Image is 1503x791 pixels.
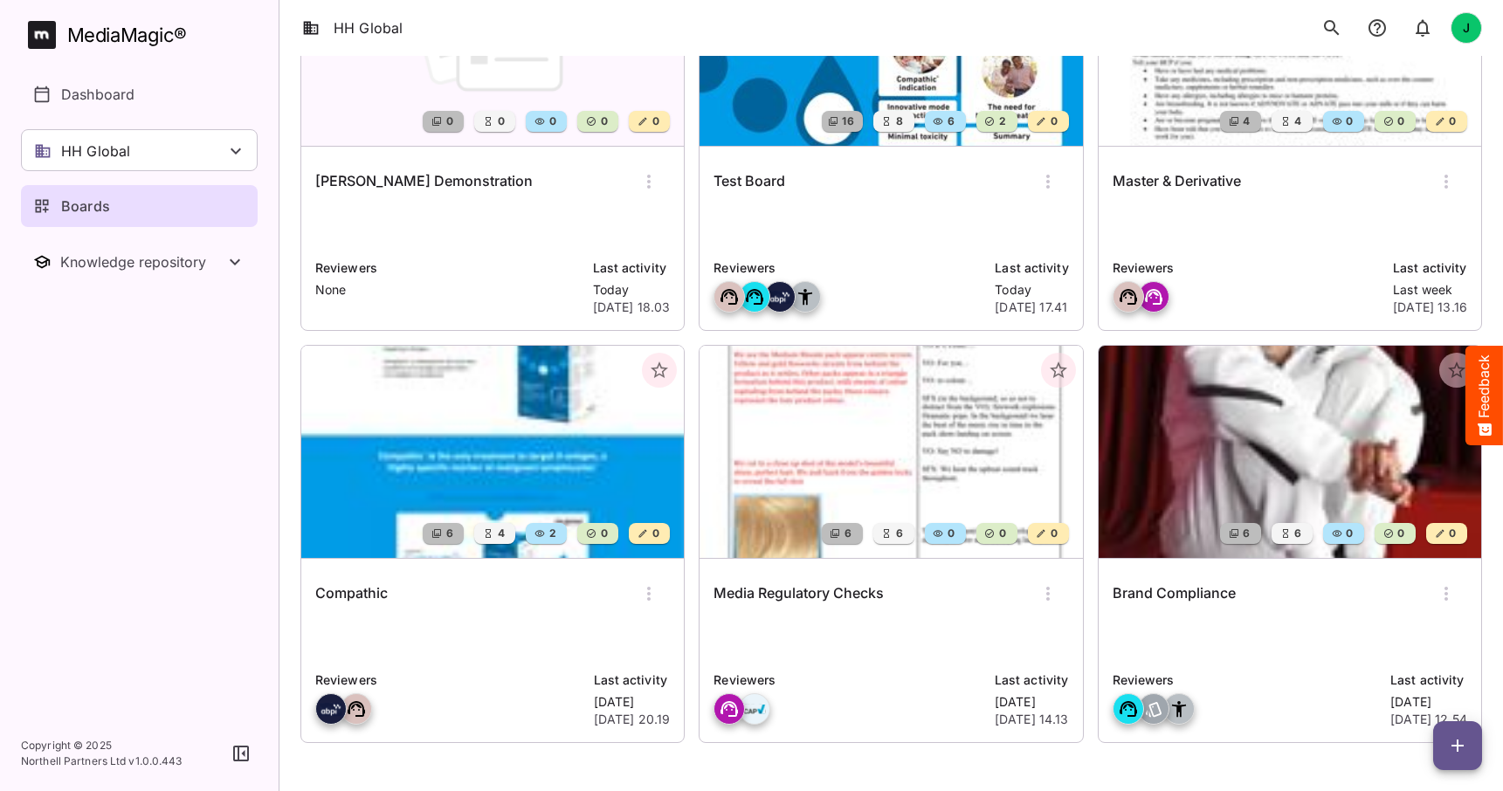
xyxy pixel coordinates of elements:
button: search [1314,10,1349,45]
span: 0 [1049,525,1058,542]
h6: Compathic [315,582,388,605]
span: 0 [651,113,659,130]
p: Last activity [593,258,671,278]
a: Boards [21,185,258,227]
p: Reviewers [315,258,583,278]
span: 0 [599,525,608,542]
span: 0 [1396,113,1404,130]
h6: [PERSON_NAME] Demonstration [315,170,533,193]
span: 2 [548,525,556,542]
p: Reviewers [1113,258,1383,278]
p: Copyright © 2025 [21,738,183,753]
span: 6 [1241,525,1250,542]
span: 0 [445,113,453,130]
p: [DATE] [594,693,671,711]
span: 0 [496,113,505,130]
p: Last activity [1393,258,1467,278]
span: 0 [1344,113,1353,130]
p: Last activity [594,671,671,690]
p: [DATE] 18.03 [593,299,671,316]
a: Dashboard [21,73,258,115]
span: 6 [946,113,955,130]
p: [DATE] [995,693,1069,711]
button: Toggle Knowledge repository [21,241,258,283]
div: MediaMagic ® [67,21,187,50]
div: J [1451,12,1482,44]
p: Reviewers [714,671,984,690]
p: Last week [1393,281,1467,299]
p: [DATE] 12.54 [1390,711,1467,728]
p: None [315,281,583,299]
p: Reviewers [1113,671,1381,690]
span: 0 [1049,113,1058,130]
span: 0 [946,525,955,542]
span: 2 [997,113,1006,130]
img: Compathic [301,346,684,558]
p: Northell Partners Ltd v 1.0.0.443 [21,753,183,769]
img: Media Regulatory Checks [700,346,1082,558]
span: 6 [1293,525,1301,542]
p: Last activity [995,258,1068,278]
p: Last activity [995,671,1069,690]
h6: Media Regulatory Checks [714,582,884,605]
span: 0 [651,525,659,542]
nav: Knowledge repository [21,241,258,283]
h6: Test Board [714,170,785,193]
p: [DATE] 14.13 [995,711,1069,728]
span: 4 [496,525,505,542]
h6: Master & Derivative [1113,170,1241,193]
span: 0 [1447,113,1456,130]
button: notifications [1360,10,1395,45]
p: Reviewers [315,671,583,690]
span: 16 [840,113,854,130]
p: [DATE] [1390,693,1467,711]
img: Brand Compliance [1099,346,1481,558]
p: [DATE] 17.41 [995,299,1068,316]
p: Boards [61,196,110,217]
a: MediaMagic® [28,21,258,49]
span: 6 [445,525,453,542]
p: Dashboard [61,84,134,105]
div: Knowledge repository [60,253,224,271]
span: 6 [894,525,903,542]
button: Feedback [1465,346,1503,445]
button: notifications [1405,10,1440,45]
span: 4 [1293,113,1301,130]
span: 0 [1396,525,1404,542]
h6: Brand Compliance [1113,582,1236,605]
p: Last activity [1390,671,1467,690]
p: Reviewers [714,258,984,278]
p: Today [593,281,671,299]
span: 4 [1241,113,1250,130]
span: 8 [894,113,903,130]
span: 0 [599,113,608,130]
p: [DATE] 20.19 [594,711,671,728]
span: 0 [1447,525,1456,542]
span: 0 [548,113,556,130]
p: [DATE] 13.16 [1393,299,1467,316]
p: HH Global [61,141,130,162]
span: 6 [843,525,851,542]
span: 0 [997,525,1006,542]
span: 0 [1344,525,1353,542]
p: Today [995,281,1068,299]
